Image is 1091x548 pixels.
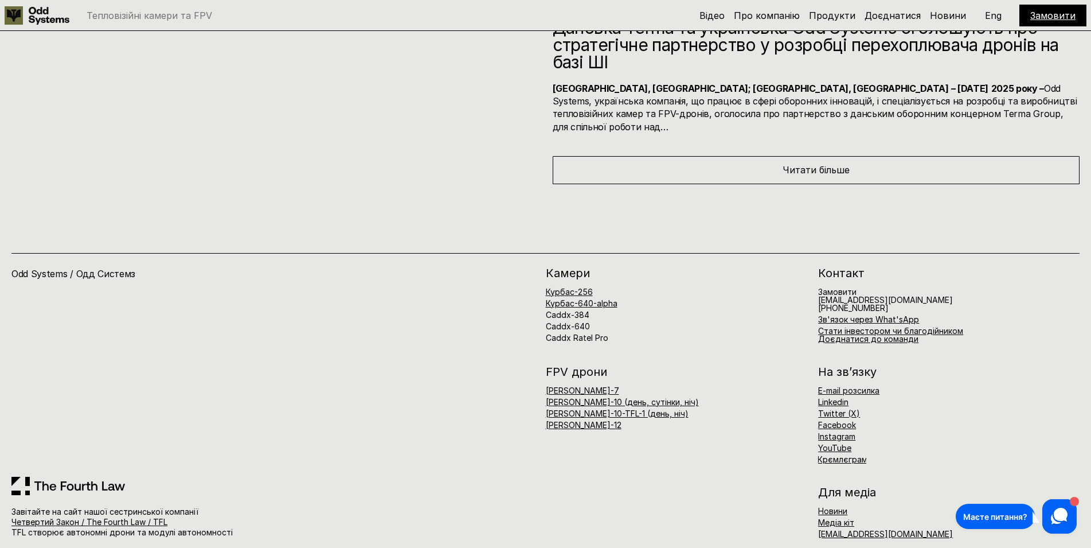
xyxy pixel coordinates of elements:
a: [EMAIL_ADDRESS][DOMAIN_NAME] [818,529,953,539]
a: Стати інвестором чи благодійником [818,326,963,336]
h2: Камери [546,267,807,279]
iframe: HelpCrunch [953,496,1080,537]
a: Відео [699,10,725,21]
p: Завітайте на сайт нашої сестринської компанії TFL створює автономні дрони та модулі автономності [11,507,312,538]
a: Зв'язок через What'sApp [818,314,919,324]
a: Instagram [818,432,855,441]
a: Продукти [809,10,855,21]
a: Новини [818,506,847,516]
a: Крємлєграм [818,454,867,464]
a: Доєднатися [865,10,921,21]
a: Медіа кіт [818,518,854,527]
a: Linkedin [818,397,848,407]
h2: Данська Terma та українська Odd Systems оголошують про стратегічне партнерство у розробці перехоп... [553,19,1080,71]
a: [PERSON_NAME]-10 (день, сутінки, ніч) [546,397,699,407]
span: [PHONE_NUMBER] [818,303,889,313]
a: Новини [930,10,966,21]
a: Четвертий Закон / The Fourth Law / TFL [11,517,167,527]
a: Facebook [818,420,856,430]
a: Замовити [1030,10,1076,21]
strong: [GEOGRAPHIC_DATA], [GEOGRAPHIC_DATA]; [GEOGRAPHIC_DATA], [GEOGRAPHIC_DATA] – [DATE] [553,83,988,94]
p: Тепловізійні камери та FPV [87,11,212,20]
a: [PERSON_NAME]-10-TFL-1 (день, ніч) [546,409,689,418]
a: Замовити [818,287,857,297]
h4: Odd Systems, українська компанія, що працює в сфері оборонних інновацій, і спеціалізується на роз... [553,82,1080,134]
a: Caddx-640 [546,321,590,331]
a: E-mail розсилка [818,386,879,395]
strong: 2025 року – [991,83,1044,94]
span: Читати більше [783,164,850,176]
h6: [EMAIL_ADDRESS][DOMAIN_NAME] [818,288,953,312]
h2: FPV дрони [546,366,807,378]
p: Eng [985,11,1002,20]
h2: На зв’язку [818,366,877,378]
a: Курбас-640-alpha [546,298,617,308]
a: Caddx-384 [546,310,589,320]
a: Про компанію [734,10,800,21]
a: Доєднатися до команди [818,334,918,344]
h2: Контакт [818,267,1080,279]
h2: Для медіа [818,487,1080,498]
h4: Odd Systems / Одд Системз [11,267,272,280]
a: Caddx Ratel Pro [546,333,608,343]
a: Курбас-256 [546,287,593,297]
a: Twitter (X) [818,409,860,418]
a: YouTube [818,443,851,453]
a: [PERSON_NAME]-7 [546,386,619,395]
a: [PERSON_NAME]-12 [546,420,621,430]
